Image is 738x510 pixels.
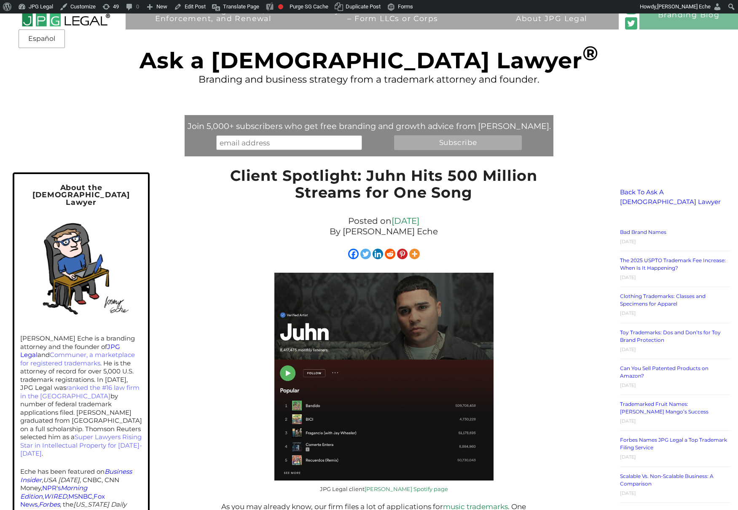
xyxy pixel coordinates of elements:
a: Reddit [385,249,395,259]
a: Trademark Registration,Enforcement, and Renewal [133,6,294,36]
em: USA [DATE] [43,476,80,484]
a: Bad Brand Names [620,229,666,235]
a: Can You Sell Patented Products on Amazon? [620,365,708,379]
a: Trademarked Fruit Names: [PERSON_NAME] Mango’s Success [620,401,708,415]
img: 2016-logo-black-letters-3-r.png [21,3,110,27]
a: Facebook [348,249,359,259]
a: Scalable Vs. Non-Scalable Business: A Comparison [620,473,714,487]
a: Twitter [360,249,371,259]
a: Buy/Sell Domains or Trademarks– Form LLCs or Corps [301,6,484,36]
time: [DATE] [620,239,636,244]
time: [DATE] [620,346,636,352]
a: Clothing Trademarks: Classes and Specimens for Apparel [620,293,706,307]
a: JPG Legal [20,343,120,359]
em: Morning Edition [20,484,87,500]
a: [DATE] [392,216,419,226]
time: [DATE] [620,490,636,496]
a: Forbes Names JPG Legal a Top Trademark Filing Service [620,437,727,451]
h1: Client Spotlight: Juhn Hits 500 Million Streams for One Song [221,167,546,206]
p: [PERSON_NAME] Eche is a branding attorney and the founder of and . He is the attorney of record f... [20,334,142,458]
a: [PERSON_NAME] Spotify page [365,486,448,492]
time: [DATE] [620,382,636,388]
time: [DATE] [620,310,636,316]
span: About the [DEMOGRAPHIC_DATA] Lawyer [32,183,130,207]
img: Juhn's Spotify listing with top tracks. [274,273,494,480]
a: MSNBC [68,492,92,500]
a: Back To Ask A [DEMOGRAPHIC_DATA] Lawyer [620,188,721,206]
a: Forbes [39,500,60,508]
a: Pinterest [397,249,408,259]
a: More InformationAbout JPG Legal [492,6,611,36]
a: Linkedin [373,249,383,259]
a: Super Lawyers Rising Star in Intellectual Property for [DATE]-[DATE] [20,433,142,457]
a: Communer, a marketplace for registered trademarks [20,351,135,367]
a: The 2025 USPTO Trademark Fee Increase: When Is It Happening? [620,257,726,271]
img: Self-portrait of Jeremy in his home office. [26,212,137,323]
a: Toy Trademarks: Dos and Don’ts for Toy Brand Protection [620,329,721,343]
p: By [PERSON_NAME] Eche [225,226,542,237]
input: Subscribe [394,135,522,150]
a: More [409,249,420,259]
div: Focus keyphrase not set [278,4,283,9]
a: NPR'sMorning Edition [20,484,87,500]
time: [DATE] [620,274,636,280]
figcaption: JPG Legal client [274,483,494,495]
input: email address [216,135,362,150]
a: ranked the #16 law firm in the [GEOGRAPHIC_DATA] [20,384,140,400]
span: [PERSON_NAME] Eche [657,3,711,10]
div: Posted on [221,214,546,239]
a: WIRED [44,492,67,500]
time: [DATE] [620,418,636,424]
img: Twitter_Social_Icon_Rounded_Square_Color-mid-green3-90.png [625,17,637,30]
a: Business Insider [20,467,132,484]
a: Español [21,31,62,46]
time: [DATE] [620,454,636,460]
a: Fox News, [20,492,105,509]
